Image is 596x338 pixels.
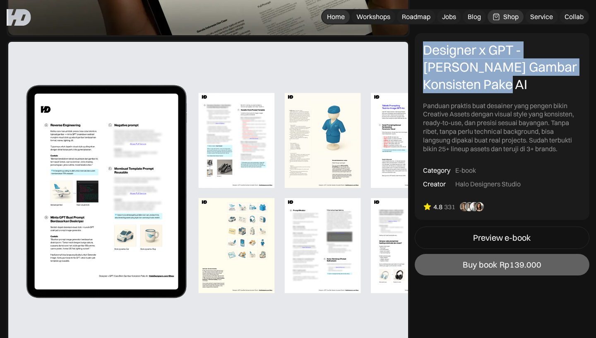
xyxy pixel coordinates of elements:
a: Roadmap [397,10,435,24]
div: Roadmap [402,12,430,21]
a: Home [322,10,350,24]
div: E-book [455,167,476,175]
div: Panduan praktis buat desainer yang pengen bikin Creative Assets dengan visual style yang konsiste... [423,101,581,153]
div: Preview e-book [473,233,531,243]
div: Blog [468,12,481,21]
a: Preview e-book [415,227,589,249]
div: Creator [423,180,446,188]
div: Collab [565,12,584,21]
div: Designer x GPT - [PERSON_NAME] Gambar Konsisten Pake AI [423,41,581,93]
div: Rp139.000 [500,260,541,270]
a: Collab [560,10,589,24]
div: Category [423,167,450,175]
a: Buy bookRp139.000 [415,254,589,275]
div: 4.8 [433,203,442,211]
a: Workshops [351,10,395,24]
div: Halo Designers Studio [455,180,521,188]
div: Service [530,12,553,21]
a: Blog [463,10,486,24]
div: Shop [503,12,519,21]
a: Shop [488,10,524,24]
div: Buy book [463,260,497,270]
a: Jobs [437,10,461,24]
div: 331 [444,203,455,211]
div: Workshops [356,12,390,21]
div: Home [327,12,345,21]
div: Jobs [442,12,456,21]
a: Service [525,10,558,24]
